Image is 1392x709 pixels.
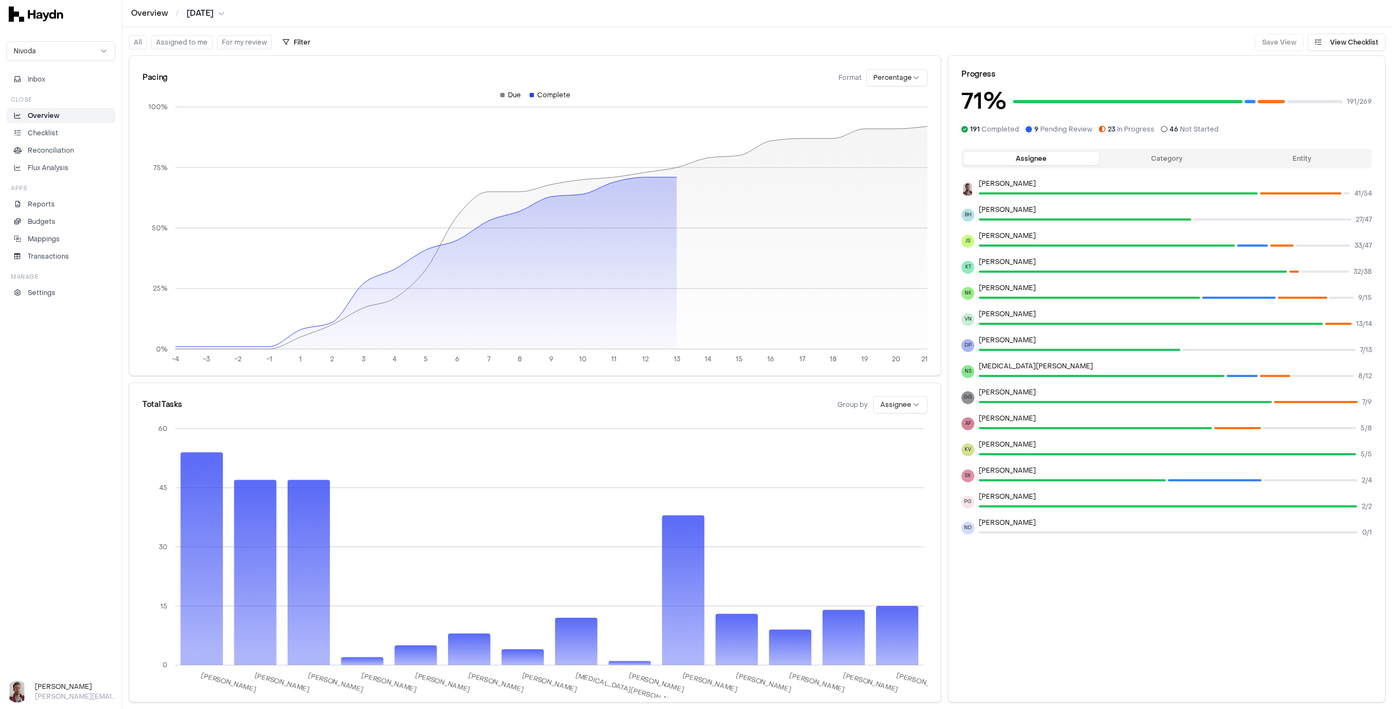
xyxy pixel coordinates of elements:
[28,146,74,155] p: Reconciliation
[28,163,69,173] p: Flux Analysis
[163,661,167,669] tspan: 0
[299,355,302,363] tspan: 1
[861,355,868,363] tspan: 19
[11,273,38,281] h3: Manage
[961,69,1372,80] div: Progress
[979,518,1372,527] p: [PERSON_NAME]
[897,671,954,694] tspan: [PERSON_NAME]
[1034,125,1039,134] span: 9
[28,234,60,244] p: Mappings
[970,125,980,134] span: 191
[961,287,974,300] span: NK
[35,682,115,692] h3: [PERSON_NAME]
[156,345,167,354] tspan: 0%
[203,355,210,363] tspan: -3
[518,355,522,363] tspan: 8
[1308,34,1385,51] button: View Checklist
[361,671,418,694] tspan: [PERSON_NAME]
[961,391,974,404] span: GG
[961,209,974,222] span: BH
[642,355,649,363] tspan: 12
[7,143,115,158] a: Reconciliation
[234,355,241,363] tspan: -2
[790,671,847,694] tspan: [PERSON_NAME]
[187,8,225,19] button: [DATE]
[217,35,272,49] button: For my review
[1353,267,1372,276] span: 32 / 38
[961,183,974,196] img: JP Smit
[961,313,974,326] span: VN
[611,355,617,363] tspan: 11
[1358,293,1372,302] span: 9 / 15
[424,355,428,363] tspan: 5
[961,495,974,509] span: PG
[7,285,115,300] a: Settings
[979,440,1372,449] p: [PERSON_NAME]
[1034,125,1092,134] span: Pending Review
[767,355,774,363] tspan: 16
[131,8,225,19] nav: breadcrumb
[964,152,1099,165] button: Assignee
[307,671,364,694] tspan: [PERSON_NAME]
[979,336,1372,344] p: [PERSON_NAME]
[11,96,32,104] h3: Close
[200,671,257,694] tspan: [PERSON_NAME]
[979,388,1372,397] p: [PERSON_NAME]
[921,355,928,363] tspan: 21
[837,400,869,409] span: Group by:
[187,8,214,19] span: [DATE]
[1099,152,1234,165] button: Category
[468,671,525,694] tspan: [PERSON_NAME]
[362,355,365,363] tspan: 3
[961,235,974,248] span: JS
[575,671,687,709] tspan: [MEDICAL_DATA][PERSON_NAME]
[153,284,167,293] tspan: 25%
[530,91,570,99] div: Complete
[961,522,974,535] span: ND
[1354,189,1372,198] span: 41 / 54
[276,34,317,51] button: Filter
[160,601,167,610] tspan: 15
[7,160,115,175] a: Flux Analysis
[9,7,63,22] img: svg+xml,%3c
[579,355,587,363] tspan: 10
[1360,450,1372,459] span: 5 / 5
[7,231,115,247] a: Mappings
[961,443,974,456] span: KV
[838,73,862,82] span: Format
[979,258,1372,266] p: [PERSON_NAME]
[682,671,739,694] tspan: [PERSON_NAME]
[1108,125,1154,134] span: In Progress
[705,355,711,363] tspan: 14
[173,8,181,18] span: /
[1234,152,1370,165] button: Entity
[159,543,167,551] tspan: 30
[1170,125,1178,134] span: 46
[266,355,272,363] tspan: -1
[153,164,167,172] tspan: 75%
[28,199,55,209] p: Reports
[7,214,115,229] a: Budgets
[979,466,1372,475] p: [PERSON_NAME]
[28,252,69,261] p: Transactions
[979,205,1372,214] p: [PERSON_NAME]
[979,310,1372,318] p: [PERSON_NAME]
[28,217,55,227] p: Budgets
[393,355,396,363] tspan: 4
[1362,528,1372,537] span: 0 / 1
[330,355,334,363] tspan: 2
[961,84,1006,118] h3: 71 %
[1354,241,1372,250] span: 33 / 47
[131,8,168,19] a: Overview
[28,288,55,298] p: Settings
[830,355,837,363] tspan: 18
[28,111,59,121] p: Overview
[521,671,579,694] tspan: [PERSON_NAME]
[1356,215,1372,224] span: 27 / 47
[1347,97,1372,106] span: 191 / 269
[961,469,974,482] span: SK
[172,355,179,363] tspan: -4
[1362,398,1372,406] span: 7 / 9
[151,35,213,49] button: Assigned to me
[28,128,58,138] p: Checklist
